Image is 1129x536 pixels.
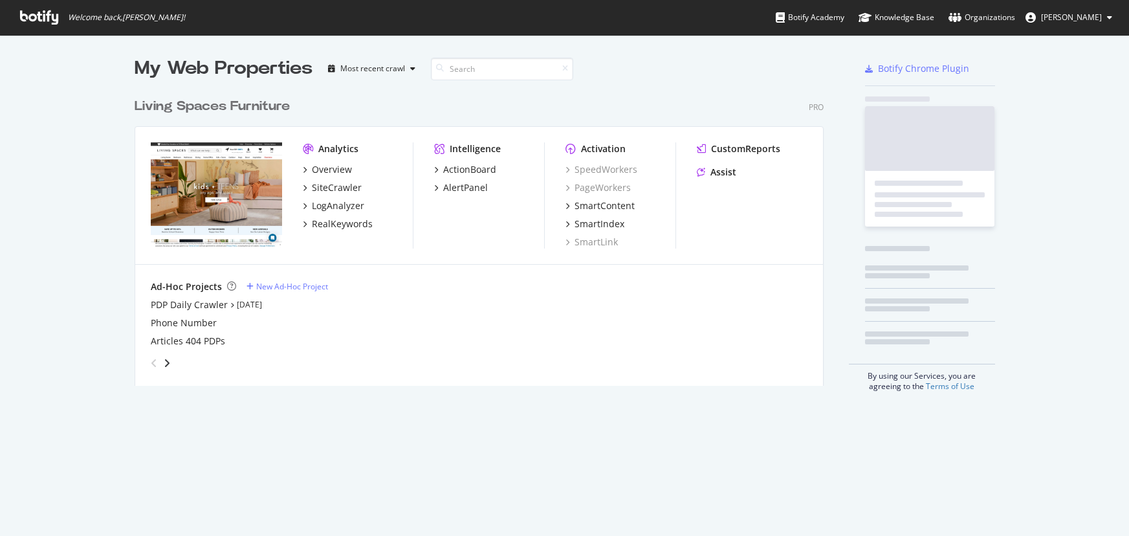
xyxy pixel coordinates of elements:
[859,11,934,24] div: Knowledge Base
[303,199,364,212] a: LogAnalyzer
[434,181,488,194] a: AlertPanel
[849,364,995,392] div: By using our Services, you are agreeing to the
[443,181,488,194] div: AlertPanel
[237,299,262,310] a: [DATE]
[1041,12,1102,23] span: Kianna Vazquez
[312,163,352,176] div: Overview
[151,298,228,311] a: PDP Daily Crawler
[151,335,225,348] a: Articles 404 PDPs
[256,281,328,292] div: New Ad-Hoc Project
[340,65,405,73] div: Most recent crawl
[1015,7,1123,28] button: [PERSON_NAME]
[926,381,974,392] a: Terms of Use
[318,142,358,155] div: Analytics
[312,181,362,194] div: SiteCrawler
[303,218,373,230] a: RealKeywords
[135,97,295,116] a: Living Spaces Furniture
[151,317,217,329] a: Phone Number
[146,353,162,374] div: angle-left
[68,12,185,23] span: Welcome back, [PERSON_NAME] !
[303,181,362,194] a: SiteCrawler
[565,236,618,249] a: SmartLink
[565,163,637,176] a: SpeedWorkers
[865,62,969,75] a: Botify Chrome Plugin
[878,62,969,75] div: Botify Chrome Plugin
[697,142,780,155] a: CustomReports
[151,280,222,293] div: Ad-Hoc Projects
[776,11,844,24] div: Botify Academy
[948,11,1015,24] div: Organizations
[135,97,290,116] div: Living Spaces Furniture
[162,357,171,370] div: angle-right
[434,163,496,176] a: ActionBoard
[565,218,624,230] a: SmartIndex
[135,82,834,386] div: grid
[565,181,631,194] a: PageWorkers
[323,58,421,79] button: Most recent crawl
[135,56,312,82] div: My Web Properties
[710,166,736,179] div: Assist
[711,142,780,155] div: CustomReports
[809,102,824,113] div: Pro
[431,58,573,80] input: Search
[581,142,626,155] div: Activation
[303,163,352,176] a: Overview
[565,199,635,212] a: SmartContent
[443,163,496,176] div: ActionBoard
[151,142,282,247] img: livingspaces.com
[312,218,373,230] div: RealKeywords
[697,166,736,179] a: Assist
[247,281,328,292] a: New Ad-Hoc Project
[312,199,364,212] div: LogAnalyzer
[575,218,624,230] div: SmartIndex
[450,142,501,155] div: Intelligence
[575,199,635,212] div: SmartContent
